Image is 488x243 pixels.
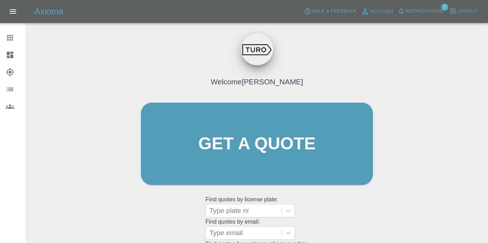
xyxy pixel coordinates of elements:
[241,33,273,65] img: ...
[312,7,357,15] span: Help & Feedback
[406,7,443,15] span: Notifications
[457,7,478,15] span: Logout
[396,6,445,17] button: Notifications
[141,103,373,185] a: Get a quote
[34,6,63,17] h5: Axioma
[205,196,308,218] grid: Find quotes by license plate:
[370,8,394,16] span: Account
[447,6,479,17] button: Logout
[4,3,22,20] button: Open drawer
[302,6,359,17] button: Help & Feedback
[205,219,308,240] grid: Find quotes by email:
[441,4,448,11] span: 7
[211,76,303,87] h4: Welcome [PERSON_NAME]
[359,6,396,17] a: Account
